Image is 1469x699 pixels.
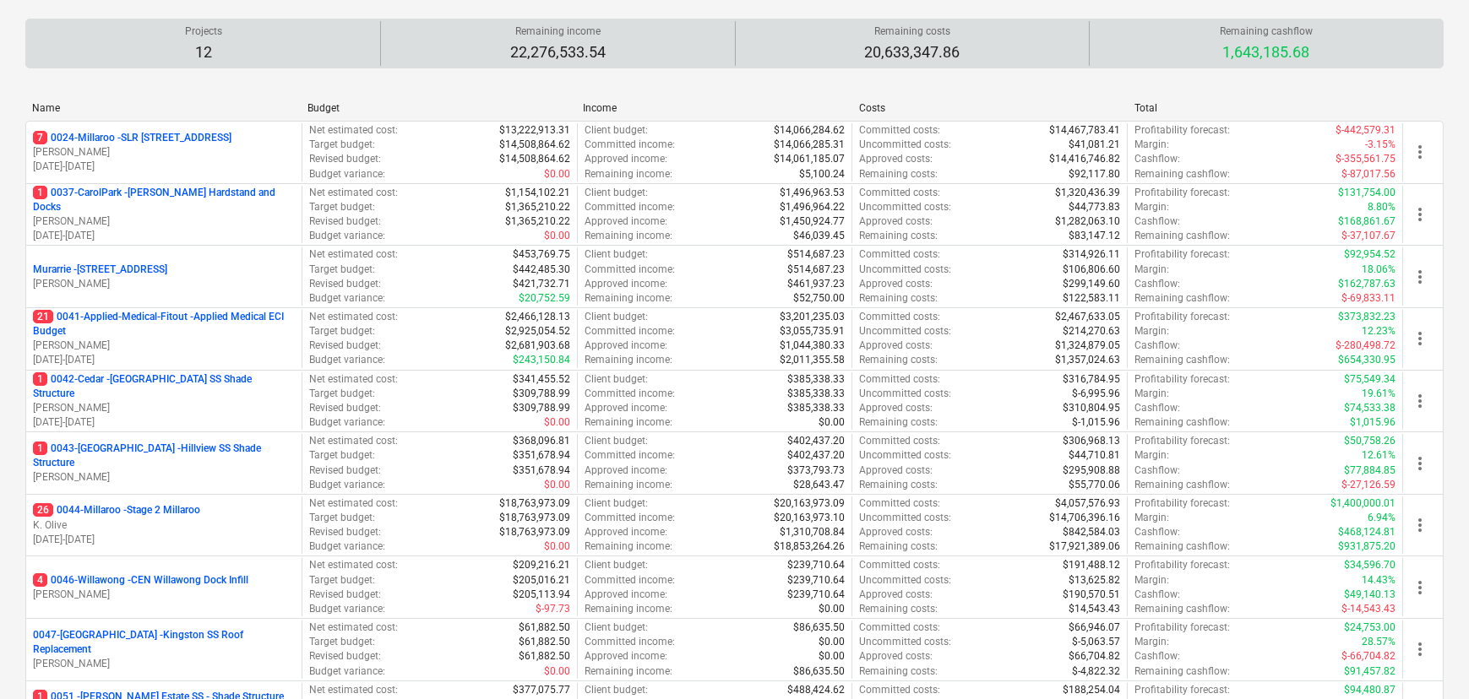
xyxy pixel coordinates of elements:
[585,167,672,182] p: Remaining income :
[1410,453,1430,474] span: more_vert
[859,372,940,387] p: Committed costs :
[1134,415,1230,430] p: Remaining cashflow :
[1134,229,1230,243] p: Remaining cashflow :
[309,415,385,430] p: Budget variance :
[585,496,648,511] p: Client budget :
[1063,324,1120,339] p: $214,270.63
[1134,277,1180,291] p: Cashflow :
[1134,263,1169,277] p: Margin :
[1134,525,1180,539] p: Cashflow :
[1063,558,1120,572] p: $191,488.12
[1344,434,1396,448] p: $50,758.26
[585,448,675,463] p: Committed income :
[1055,186,1120,200] p: $1,320,436.39
[519,291,570,306] p: $20,752.59
[780,200,845,214] p: $1,496,964.22
[585,558,648,572] p: Client budget :
[1341,229,1396,243] p: $-37,107.67
[1368,511,1396,525] p: 6.94%
[1338,277,1396,291] p: $162,787.63
[585,152,667,166] p: Approved income :
[1134,478,1230,492] p: Remaining cashflow :
[309,123,398,138] p: Net estimated cost :
[1362,324,1396,339] p: 12.23%
[1072,415,1120,430] p: $-1,015.96
[499,123,570,138] p: $13,222,913.31
[1134,291,1230,306] p: Remaining cashflow :
[859,152,933,166] p: Approved costs :
[1134,138,1169,152] p: Margin :
[309,387,375,401] p: Target budget :
[1338,310,1396,324] p: $373,832.23
[1134,511,1169,525] p: Margin :
[1134,539,1230,554] p: Remaining cashflow :
[1134,200,1169,214] p: Margin :
[33,415,295,430] p: [DATE] - [DATE]
[1410,577,1430,598] span: more_vert
[309,448,375,463] p: Target budget :
[774,123,845,138] p: $14,066,284.62
[1134,214,1180,229] p: Cashflow :
[33,573,295,602] div: 40046-Willawong -CEN Willawong Dock Infill[PERSON_NAME]
[1063,463,1120,478] p: $295,908.88
[1134,324,1169,339] p: Margin :
[33,628,295,657] p: 0047-[GEOGRAPHIC_DATA] - Kingston SS Roof Replacement
[1341,291,1396,306] p: $-69,833.11
[1134,102,1396,114] div: Total
[859,496,940,511] p: Committed costs :
[1220,42,1313,62] p: 1,643,185.68
[1134,152,1180,166] p: Cashflow :
[505,214,570,229] p: $1,365,210.22
[1069,200,1120,214] p: $44,773.83
[1362,387,1396,401] p: 19.61%
[1410,142,1430,162] span: more_vert
[1410,391,1430,411] span: more_vert
[780,353,845,367] p: $2,011,355.58
[513,448,570,463] p: $351,678.94
[1049,539,1120,554] p: $17,921,389.06
[1338,353,1396,367] p: $654,330.95
[499,496,570,511] p: $18,763,973.09
[544,229,570,243] p: $0.00
[585,353,672,367] p: Remaining income :
[309,558,398,572] p: Net estimated cost :
[33,573,248,588] p: 0046-Willawong - CEN Willawong Dock Infill
[819,415,845,430] p: $0.00
[585,277,667,291] p: Approved income :
[585,186,648,200] p: Client budget :
[33,186,295,244] div: 10037-CarolPark -[PERSON_NAME] Hardstand and Docks[PERSON_NAME][DATE]-[DATE]
[309,277,381,291] p: Revised budget :
[505,310,570,324] p: $2,466,128.13
[1368,200,1396,214] p: 8.80%
[505,324,570,339] p: $2,925,054.52
[864,42,960,62] p: 20,633,347.86
[787,372,845,387] p: $385,338.33
[1134,339,1180,353] p: Cashflow :
[513,463,570,478] p: $351,678.94
[513,263,570,277] p: $442,485.30
[33,277,295,291] p: [PERSON_NAME]
[787,277,845,291] p: $461,937.23
[499,511,570,525] p: $18,763,973.09
[309,247,398,262] p: Net estimated cost :
[859,339,933,353] p: Approved costs :
[585,415,672,430] p: Remaining income :
[787,573,845,588] p: $239,710.64
[33,145,295,160] p: [PERSON_NAME]
[1134,123,1230,138] p: Profitability forecast :
[513,573,570,588] p: $205,016.21
[309,138,375,152] p: Target budget :
[309,186,398,200] p: Net estimated cost :
[33,442,295,485] div: 10043-[GEOGRAPHIC_DATA] -Hillview SS Shade Structure[PERSON_NAME]
[33,470,295,485] p: [PERSON_NAME]
[787,387,845,401] p: $385,338.33
[1350,415,1396,430] p: $1,015.96
[1341,167,1396,182] p: $-87,017.56
[780,525,845,539] p: $1,310,708.84
[1330,496,1396,511] p: $1,400,000.01
[585,539,672,554] p: Remaining income :
[33,229,295,243] p: [DATE] - [DATE]
[585,263,675,277] p: Committed income :
[307,102,569,114] div: Budget
[513,247,570,262] p: $453,769.75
